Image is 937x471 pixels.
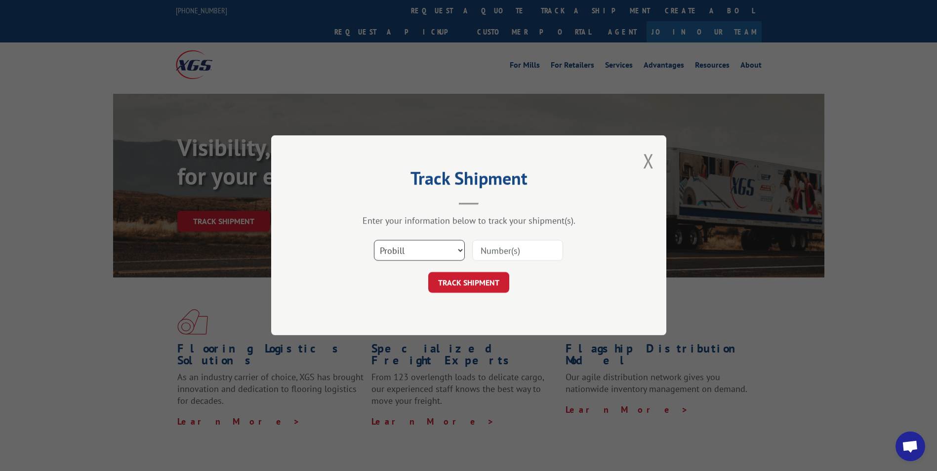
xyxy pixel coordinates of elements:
[472,240,563,261] input: Number(s)
[643,148,654,174] button: Close modal
[428,273,509,293] button: TRACK SHIPMENT
[321,171,617,190] h2: Track Shipment
[321,215,617,227] div: Enter your information below to track your shipment(s).
[896,432,925,461] div: Open chat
